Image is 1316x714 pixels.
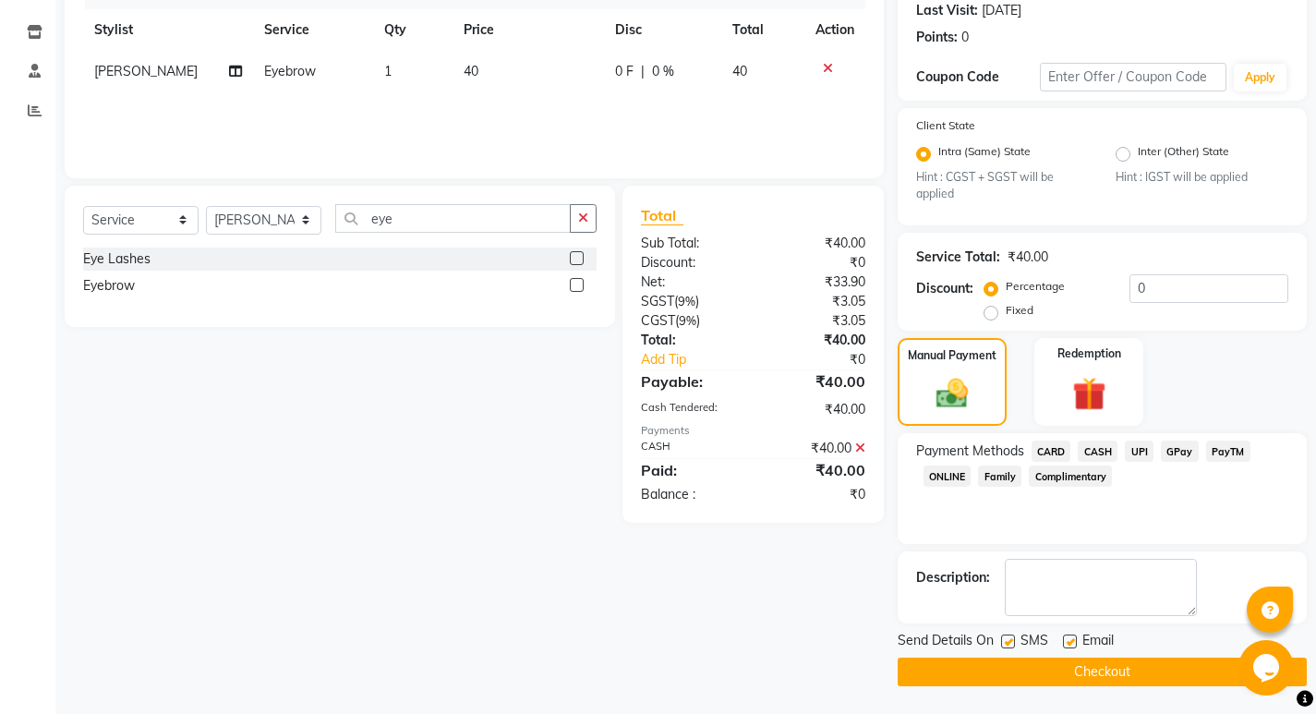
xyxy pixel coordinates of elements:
div: ( ) [627,311,753,331]
small: Hint : IGST will be applied [1116,169,1288,186]
th: Action [804,9,865,51]
span: CASH [1078,441,1117,462]
span: 40 [464,63,478,79]
label: Manual Payment [908,347,996,364]
th: Stylist [83,9,253,51]
span: PayTM [1206,441,1250,462]
div: ₹40.00 [753,439,878,458]
span: 0 % [652,62,674,81]
div: Eyebrow [83,276,135,296]
span: GPay [1161,441,1199,462]
div: Service Total: [916,248,1000,267]
div: ( ) [627,292,753,311]
div: Last Visit: [916,1,978,20]
span: Eyebrow [264,63,316,79]
div: Discount: [627,253,753,272]
button: Checkout [898,658,1307,686]
input: Search or Scan [335,204,571,233]
div: Sub Total: [627,234,753,253]
button: Apply [1234,64,1286,91]
div: Net: [627,272,753,292]
span: | [641,62,645,81]
label: Percentage [1006,278,1065,295]
div: Balance : [627,485,753,504]
div: ₹3.05 [753,311,878,331]
span: 1 [384,63,392,79]
div: CASH [627,439,753,458]
th: Price [453,9,603,51]
span: UPI [1125,441,1153,462]
span: [PERSON_NAME] [94,63,198,79]
span: Complimentary [1029,466,1112,487]
span: 40 [732,63,747,79]
span: SMS [1020,631,1048,654]
div: Coupon Code [916,67,1040,87]
th: Total [721,9,803,51]
div: ₹40.00 [753,234,878,253]
div: Payments [641,423,865,439]
div: ₹40.00 [753,370,878,393]
span: Total [641,206,683,225]
label: Inter (Other) State [1138,143,1229,165]
div: ₹40.00 [753,400,878,419]
span: 9% [678,294,695,309]
input: Enter Offer / Coupon Code [1040,63,1226,91]
img: _cash.svg [926,375,978,412]
label: Client State [916,117,975,134]
span: Payment Methods [916,442,1024,461]
img: _gift.svg [1062,373,1117,415]
div: ₹0 [753,253,878,272]
span: ONLINE [924,466,972,487]
div: [DATE] [982,1,1021,20]
div: ₹3.05 [753,292,878,311]
label: Fixed [1006,302,1033,319]
span: CARD [1032,441,1071,462]
div: Payable: [627,370,753,393]
span: CGST [641,312,675,329]
span: 0 F [615,62,634,81]
div: ₹40.00 [753,331,878,350]
div: Total: [627,331,753,350]
small: Hint : CGST + SGST will be applied [916,169,1089,203]
div: 0 [961,28,969,47]
div: Paid: [627,459,753,481]
div: ₹40.00 [1008,248,1048,267]
div: ₹40.00 [753,459,878,481]
label: Redemption [1057,345,1121,362]
a: Add Tip [627,350,774,369]
span: Family [978,466,1021,487]
div: ₹0 [753,485,878,504]
div: Discount: [916,279,973,298]
span: 9% [679,313,696,328]
div: Points: [916,28,958,47]
div: Cash Tendered: [627,400,753,419]
th: Service [253,9,373,51]
div: ₹33.90 [753,272,878,292]
div: Eye Lashes [83,249,151,269]
th: Qty [373,9,453,51]
div: Description: [916,568,990,587]
th: Disc [604,9,722,51]
span: Send Details On [898,631,994,654]
label: Intra (Same) State [938,143,1031,165]
iframe: chat widget [1238,640,1298,696]
span: SGST [641,293,674,309]
span: Email [1082,631,1114,654]
div: ₹0 [774,350,879,369]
